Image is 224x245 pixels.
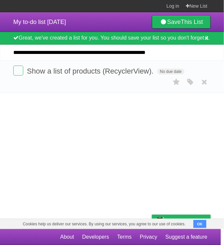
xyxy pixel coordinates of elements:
[166,215,207,227] span: Buy me a coffee
[13,19,66,25] span: My to-do list [DATE]
[155,215,164,226] img: Buy me a coffee
[60,231,74,243] a: About
[13,66,23,76] label: Done
[181,19,203,25] b: This List
[82,231,109,243] a: Developers
[152,215,211,227] a: Buy me a coffee
[140,231,157,243] a: Privacy
[170,77,183,88] label: Star task
[193,220,206,228] button: OK
[166,231,207,243] a: Suggest a feature
[157,69,184,75] span: No due date
[27,67,155,75] span: Show a list of products (RecyclerView).
[152,15,211,29] a: SaveThis List
[117,231,132,243] a: Terms
[16,219,192,229] span: Cookies help us deliver our services. By using our services, you agree to our use of cookies.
